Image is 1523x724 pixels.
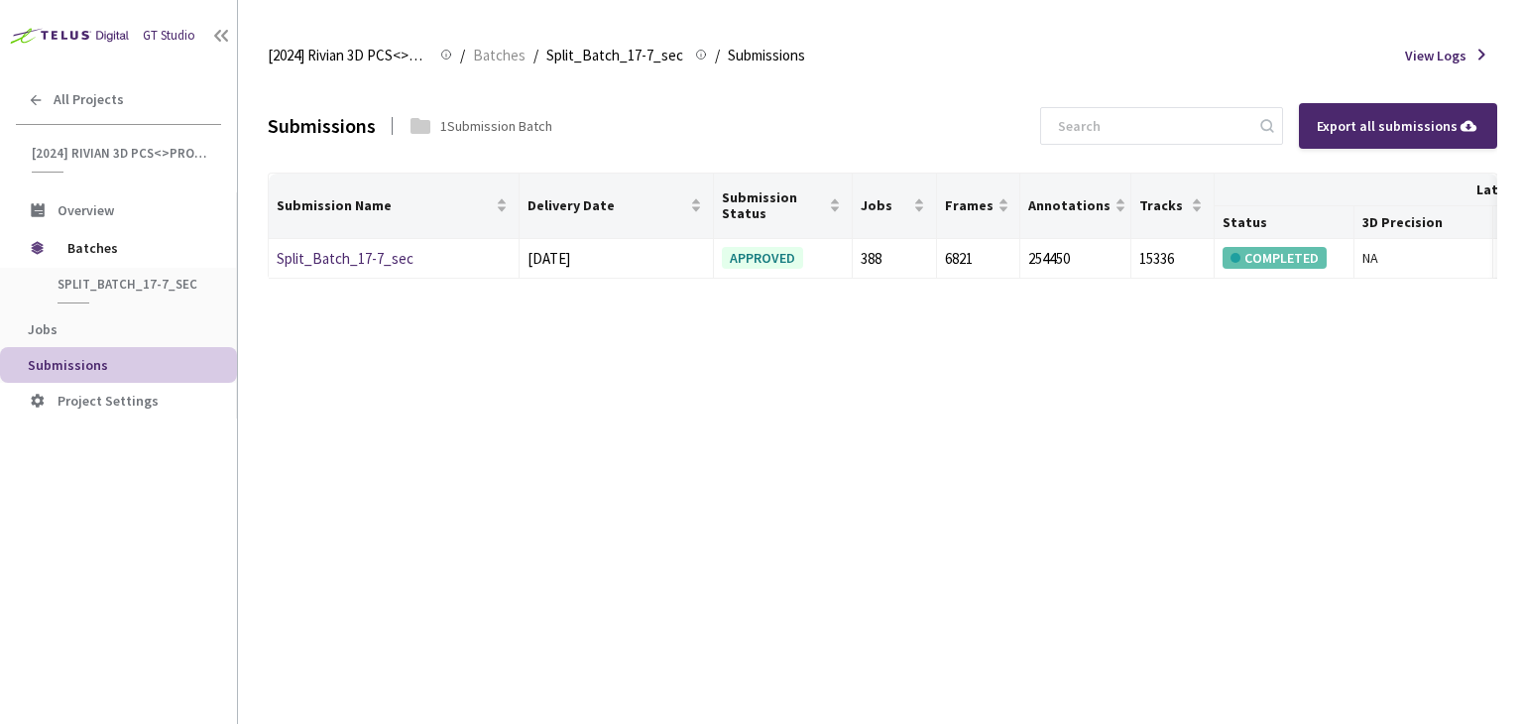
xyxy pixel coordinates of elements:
[714,174,853,239] th: Submission Status
[861,247,927,271] div: 388
[1139,197,1187,213] span: Tracks
[32,145,209,162] span: [2024] Rivian 3D PCS<>Production
[67,228,203,268] span: Batches
[722,189,825,221] span: Submission Status
[277,249,413,268] a: Split_Batch_17-7_sec
[277,197,492,213] span: Submission Name
[715,44,720,67] li: /
[269,174,520,239] th: Submission Name
[1046,108,1257,144] input: Search
[58,201,114,219] span: Overview
[268,44,428,67] span: [2024] Rivian 3D PCS<>Production
[1362,247,1484,269] div: NA
[1405,45,1466,66] span: View Logs
[1139,247,1206,271] div: 15336
[1215,206,1353,239] th: Status
[722,247,803,269] div: APPROVED
[1223,247,1327,269] div: COMPLETED
[28,320,58,338] span: Jobs
[460,44,465,67] li: /
[520,174,714,239] th: Delivery Date
[440,115,552,137] div: 1 Submission Batch
[58,392,159,410] span: Project Settings
[853,174,936,239] th: Jobs
[1020,174,1131,239] th: Annotations
[728,44,805,67] span: Submissions
[527,247,705,271] div: [DATE]
[58,276,204,293] span: Split_Batch_17-7_sec
[533,44,538,67] li: /
[861,197,908,213] span: Jobs
[268,110,376,141] div: Submissions
[1354,206,1493,239] th: 3D Precision
[1028,197,1111,213] span: Annotations
[28,356,108,374] span: Submissions
[1317,115,1479,137] div: Export all submissions
[527,197,686,213] span: Delivery Date
[1131,174,1215,239] th: Tracks
[143,26,195,46] div: GT Studio
[937,174,1020,239] th: Frames
[945,247,1011,271] div: 6821
[546,44,683,67] span: Split_Batch_17-7_sec
[1028,247,1122,271] div: 254450
[945,197,994,213] span: Frames
[54,91,124,108] span: All Projects
[473,44,526,67] span: Batches
[469,44,529,65] a: Batches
